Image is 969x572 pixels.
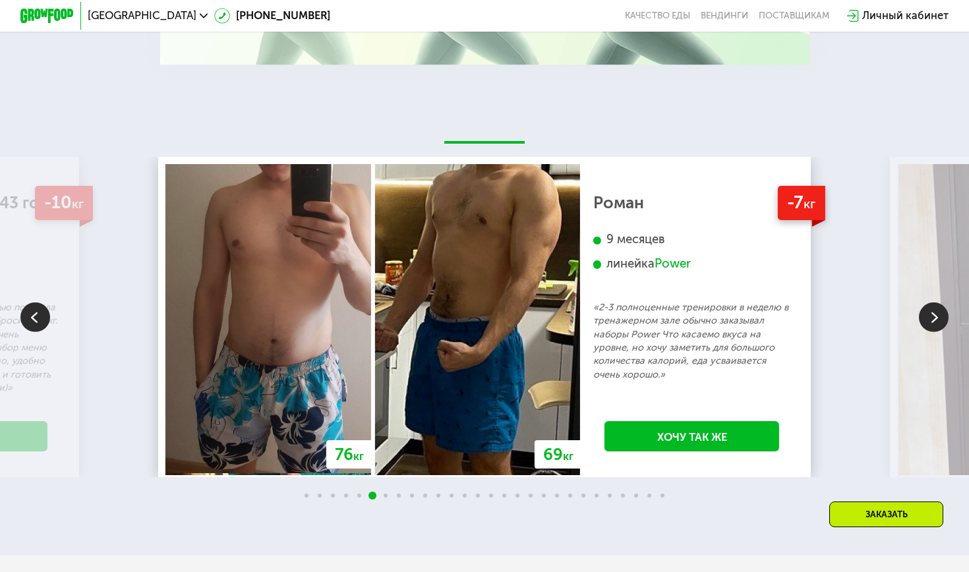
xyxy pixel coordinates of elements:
[829,501,943,527] div: Заказать
[72,196,84,212] span: кг
[326,440,373,469] div: 76
[563,450,573,463] span: кг
[593,256,791,272] div: линейка
[804,196,815,212] span: кг
[88,11,196,21] span: [GEOGRAPHIC_DATA]
[535,440,583,469] div: 69
[778,186,825,220] div: -7
[919,302,949,332] img: Slide right
[862,8,949,24] div: Личный кабинет
[655,256,691,272] div: Power
[604,421,779,451] a: Хочу так же
[759,11,829,21] div: поставщикам
[701,11,748,21] a: Вендинги
[20,302,50,332] img: Slide left
[593,232,791,248] div: 9 месяцев
[593,301,791,382] p: «2-3 полноценные тренировки в неделю в тренажерном зале обычно заказывал наборы Power Что касаемо...
[593,196,791,210] div: Роман
[353,450,364,463] span: кг
[625,11,690,21] a: Качество еды
[35,186,94,220] div: -10
[214,8,330,24] a: [PHONE_NUMBER]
